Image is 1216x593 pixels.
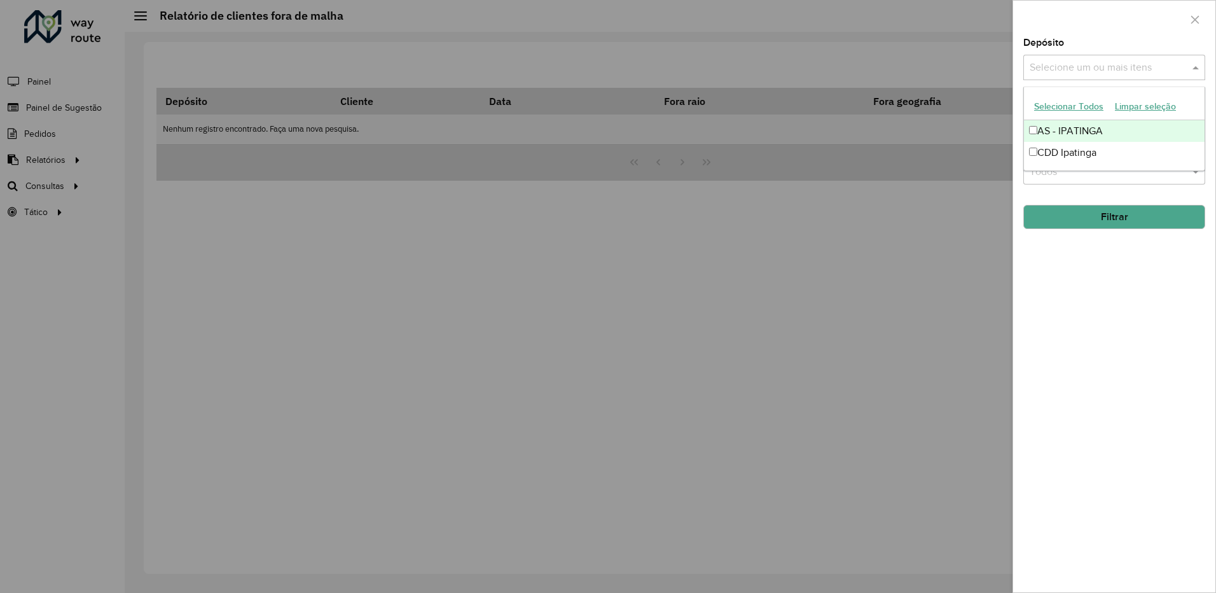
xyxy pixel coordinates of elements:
button: Selecionar Todos [1028,97,1109,116]
label: Depósito [1023,35,1064,50]
button: Filtrar [1023,205,1205,229]
div: AS - IPATINGA [1024,120,1205,142]
button: Limpar seleção [1109,97,1182,116]
div: CDD Ipatinga [1024,142,1205,164]
ng-dropdown-panel: Options list [1023,87,1205,171]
